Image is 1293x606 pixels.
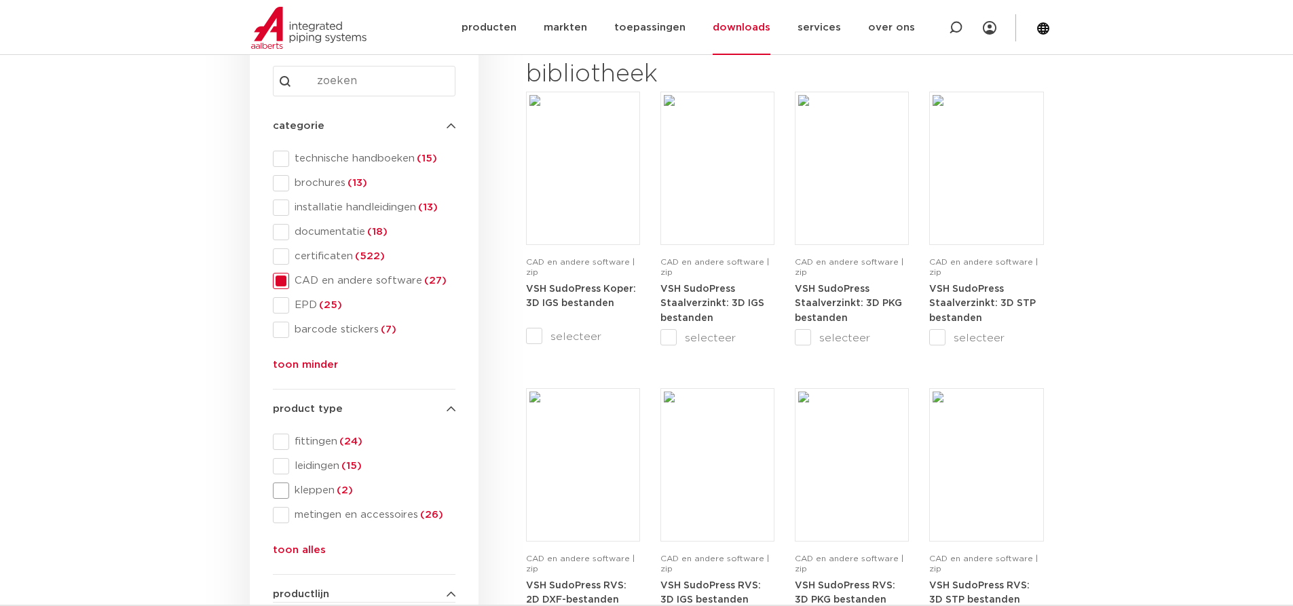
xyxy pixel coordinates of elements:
span: CAD en andere software | zip [660,258,769,276]
div: metingen en accessoires(26) [273,507,455,523]
span: (24) [337,436,362,447]
button: toon alles [273,542,326,564]
span: CAD en andere software | zip [795,554,903,573]
span: CAD en andere software | zip [660,554,769,573]
div: leidingen(15) [273,458,455,474]
strong: VSH SudoPress RVS: 3D PKG bestanden [795,581,895,605]
label: selecteer [929,330,1043,346]
img: Download-Placeholder-1.png [664,392,771,538]
span: technische handboeken [289,152,455,166]
strong: VSH SudoPress RVS: 3D IGS bestanden [660,581,761,605]
span: EPD [289,299,455,312]
span: (25) [317,300,342,310]
span: barcode stickers [289,323,455,337]
strong: VSH SudoPress RVS: 3D STP bestanden [929,581,1030,605]
img: Download-Placeholder-1.png [933,95,1040,242]
span: (2) [335,485,353,495]
span: (13) [416,202,438,212]
strong: VSH SudoPress RVS: 2D DXF-bestanden [526,581,626,605]
a: VSH SudoPress Koper: 3D IGS bestanden [526,284,636,309]
a: VSH SudoPress RVS: 3D IGS bestanden [660,580,761,605]
label: selecteer [795,330,909,346]
img: Download-Placeholder-1.png [798,392,905,538]
span: (27) [422,276,447,286]
span: CAD en andere software | zip [526,554,635,573]
span: brochures [289,176,455,190]
span: CAD en andere software | zip [526,258,635,276]
div: fittingen(24) [273,434,455,450]
img: Download-Placeholder-1.png [529,392,637,538]
span: kleppen [289,484,455,497]
span: documentatie [289,225,455,239]
div: certificaten(522) [273,248,455,265]
h4: product type [273,401,455,417]
span: leidingen [289,459,455,473]
label: selecteer [660,330,774,346]
div: CAD en andere software(27) [273,273,455,289]
span: fittingen [289,435,455,449]
div: brochures(13) [273,175,455,191]
a: VSH SudoPress RVS: 3D PKG bestanden [795,580,895,605]
img: Download-Placeholder-1.png [529,95,637,242]
span: (7) [379,324,396,335]
label: selecteer [526,328,640,345]
h4: categorie [273,118,455,134]
img: Download-Placeholder-1.png [798,95,905,242]
div: barcode stickers(7) [273,322,455,338]
span: installatie handleidingen [289,201,455,214]
span: certificaten [289,250,455,263]
img: Download-Placeholder-1.png [933,392,1040,538]
span: (15) [415,153,437,164]
div: EPD(25) [273,297,455,314]
div: technische handboeken(15) [273,151,455,167]
img: Download-Placeholder-1.png [664,95,771,242]
span: (18) [365,227,388,237]
span: (15) [339,461,362,471]
button: toon minder [273,357,338,379]
span: CAD en andere software | zip [795,258,903,276]
a: VSH SudoPress Staalverzinkt: 3D IGS bestanden [660,284,764,323]
div: kleppen(2) [273,482,455,499]
span: (522) [353,251,385,261]
a: VSH SudoPress RVS: 3D STP bestanden [929,580,1030,605]
span: (13) [345,178,367,188]
a: VSH SudoPress RVS: 2D DXF-bestanden [526,580,626,605]
a: VSH SudoPress Staalverzinkt: 3D STP bestanden [929,284,1036,323]
span: CAD en andere software | zip [929,554,1038,573]
span: metingen en accessoires [289,508,455,522]
h2: bibliotheek [526,58,768,91]
div: documentatie(18) [273,224,455,240]
span: CAD en andere software | zip [929,258,1038,276]
a: VSH SudoPress Staalverzinkt: 3D PKG bestanden [795,284,902,323]
div: installatie handleidingen(13) [273,200,455,216]
span: (26) [418,510,443,520]
span: CAD en andere software [289,274,455,288]
h4: productlijn [273,586,455,603]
